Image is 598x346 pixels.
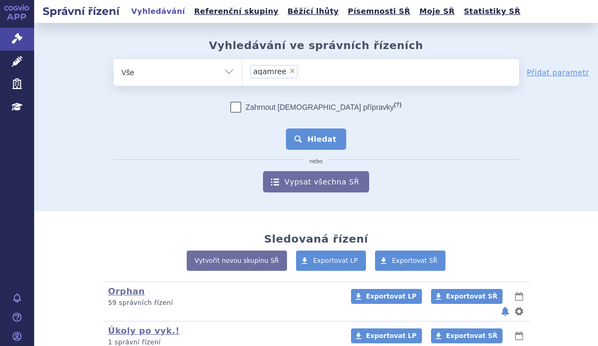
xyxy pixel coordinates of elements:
[514,305,524,318] button: nastavení
[34,4,128,19] h2: Správní řízení
[253,68,286,75] span: agamree
[263,171,369,192] a: Vypsat všechna SŘ
[289,68,296,74] span: ×
[108,326,180,336] a: Úkoly po vyk.!
[209,39,424,52] h2: Vyhledávání ve správních řízeních
[230,102,401,112] label: Zahrnout [DEMOGRAPHIC_DATA] přípravky
[446,293,497,300] span: Exportovat SŘ
[284,4,342,19] a: Běžící lhůty
[460,4,523,19] a: Statistiky SŘ
[286,128,346,150] button: Hledat
[304,158,328,165] i: nebo
[108,286,145,296] a: Orphan
[301,65,346,78] input: agamree
[514,329,524,342] button: lhůty
[187,251,287,271] a: Vytvořit novou skupinu SŘ
[446,332,497,340] span: Exportovat SŘ
[108,299,337,308] p: 59 správních řízení
[375,251,446,271] a: Exportovat SŘ
[345,4,413,19] a: Písemnosti SŘ
[313,257,358,264] span: Exportovat LP
[366,293,417,300] span: Exportovat LP
[527,67,589,78] a: Přidat parametr
[128,4,188,19] a: Vyhledávání
[392,257,438,264] span: Exportovat SŘ
[514,290,524,303] button: lhůty
[500,305,511,318] button: notifikace
[394,101,401,108] abbr: (?)
[416,4,458,19] a: Moje SŘ
[351,328,422,343] a: Exportovat LP
[351,289,422,304] a: Exportovat LP
[191,4,282,19] a: Referenční skupiny
[431,328,503,343] a: Exportovat SŘ
[264,232,368,245] h2: Sledovaná řízení
[296,251,366,271] a: Exportovat LP
[366,332,417,340] span: Exportovat LP
[431,289,503,304] a: Exportovat SŘ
